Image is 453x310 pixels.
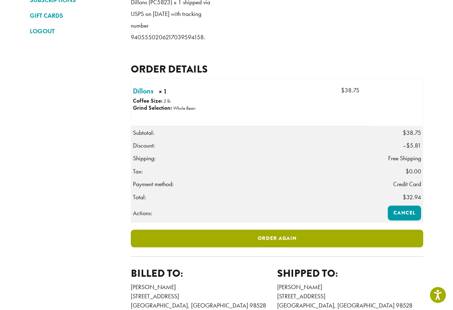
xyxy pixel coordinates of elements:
h2: Shipped to: [277,267,424,280]
a: Cancel order 363540 [388,206,421,220]
strong: Grind Selection: [133,104,172,111]
th: Discount: [131,139,372,152]
td: – [372,139,423,152]
span: $ [406,142,410,149]
span: $ [406,167,409,175]
p: Whole Bean [173,105,195,111]
th: Actions: [131,204,372,223]
p: 2 lb [163,98,170,104]
th: Payment method: [131,178,372,190]
span: 5.81 [406,142,421,149]
span: $ [403,129,406,137]
span: 32.94 [403,193,421,201]
span: 38.75 [403,129,421,137]
a: LOGOUT [30,25,120,37]
td: Free Shipping [372,152,423,165]
span: 0.00 [406,167,421,175]
strong: × 1 [159,87,188,98]
th: Tax: [131,165,372,178]
a: Order again [131,230,423,247]
th: Total: [131,191,372,204]
h2: Order details [131,63,423,75]
span: $ [341,86,345,94]
h2: Billed to: [131,267,277,280]
a: GIFT CARDS [30,10,120,22]
th: Shipping: [131,152,372,165]
td: Credit Card [372,178,423,190]
bdi: 38.75 [341,86,359,94]
a: Dillons [133,86,153,96]
th: Subtotal: [131,126,372,139]
strong: Coffee Size: [133,97,162,104]
span: $ [403,193,406,201]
